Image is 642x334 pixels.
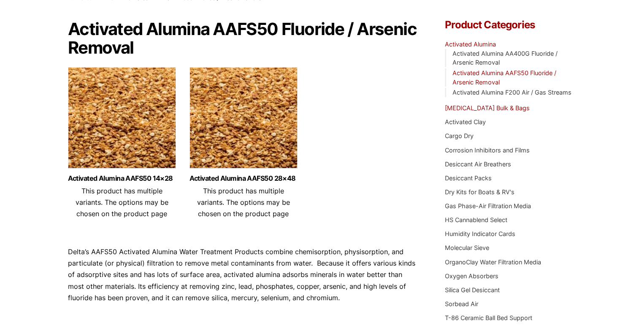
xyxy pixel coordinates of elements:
[445,244,489,251] a: Molecular Sieve
[445,286,500,293] a: Silica Gel Desiccant
[452,50,557,66] a: Activated Alumina AA400G Fluoride / Arsenic Removal
[445,258,541,266] a: OrganoClay Water Filtration Media
[190,175,298,182] a: Activated Alumina AAFS50 28×48
[197,187,290,218] span: This product has multiple variants. The options may be chosen on the product page
[445,216,507,223] a: HS Cannablend Select
[68,246,420,304] p: Delta’s AAFS50 Activated Alumina Water Treatment Products combine chemisorption, physisorption, a...
[445,20,574,30] h4: Product Categories
[445,41,496,48] a: Activated Alumina
[445,314,532,321] a: T-86 Ceramic Ball Bed Support
[445,202,531,209] a: Gas Phase-Air Filtration Media
[68,20,420,57] h1: Activated Alumina AAFS50 Fluoride / Arsenic Removal
[76,187,168,218] span: This product has multiple variants. The options may be chosen on the product page
[445,230,515,237] a: Humidity Indicator Cards
[445,160,511,168] a: Desiccant Air Breathers
[445,174,492,182] a: Desiccant Packs
[445,300,478,307] a: Sorbead Air
[445,272,498,280] a: Oxygen Absorbers
[445,104,530,111] a: [MEDICAL_DATA] Bulk & Bags
[445,188,515,196] a: Dry Kits for Boats & RV's
[445,147,530,154] a: Corrosion Inhibitors and Films
[445,118,486,125] a: Activated Clay
[68,175,176,182] a: Activated Alumina AAFS50 14×28
[452,89,571,96] a: Activated Alumina F200 Air / Gas Streams
[445,132,474,139] a: Cargo Dry
[452,69,556,86] a: Activated Alumina AAFS50 Fluoride / Arsenic Removal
